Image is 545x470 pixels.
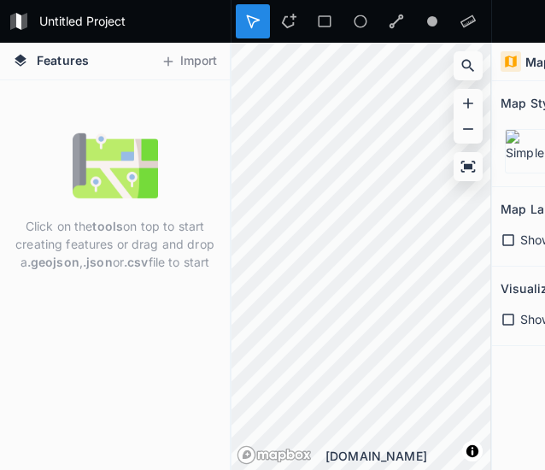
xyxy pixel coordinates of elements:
[152,48,226,75] button: Import
[237,445,312,465] a: Mapbox logo
[37,51,89,69] span: Features
[92,219,123,233] strong: tools
[325,447,491,465] div: [DOMAIN_NAME]
[124,255,149,269] strong: .csv
[73,123,158,209] img: empty
[27,255,79,269] strong: .geojson
[83,255,113,269] strong: .json
[462,441,483,461] button: Toggle attribution
[467,442,478,461] span: Toggle attribution
[13,217,217,271] p: Click on the on top to start creating features or drag and drop a , or file to start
